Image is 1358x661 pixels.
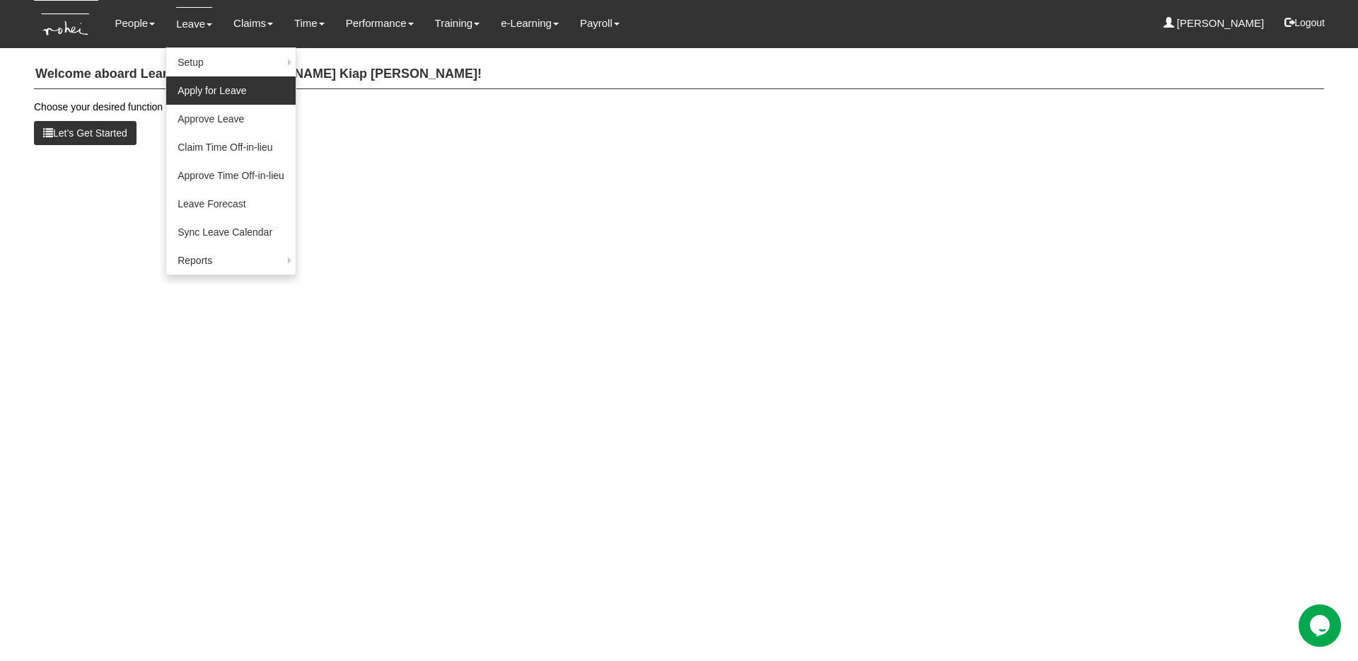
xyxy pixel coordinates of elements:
[166,218,296,246] a: Sync Leave Calendar
[1163,7,1265,40] a: [PERSON_NAME]
[176,7,212,40] a: Leave
[166,105,296,133] a: Approve Leave
[166,133,296,161] a: Claim Time Off-in-lieu
[435,7,480,40] a: Training
[294,7,325,40] a: Time
[233,7,273,40] a: Claims
[34,60,1324,89] h4: Welcome aboard Learn Anchor, [PERSON_NAME] Kiap [PERSON_NAME]!
[115,7,155,40] a: People
[580,7,620,40] a: Payroll
[34,100,1324,114] p: Choose your desired function from the menu above.
[166,48,296,76] a: Setup
[346,7,414,40] a: Performance
[1299,604,1344,647] iframe: chat widget
[166,246,296,275] a: Reports
[1275,6,1335,40] button: Logout
[166,161,296,190] a: Approve Time Off-in-lieu
[166,190,296,218] a: Leave Forecast
[34,1,98,48] img: KTs7HI1dOZG7tu7pUkOpGGQAiEQAiEQAj0IhBB1wtXDg6BEAiBEAiBEAiB4RGIoBtemSRFIRACIRACIRACIdCLQARdL1w5OAR...
[501,7,559,40] a: e-Learning
[34,121,137,145] button: Let’s Get Started
[166,76,296,105] a: Apply for Leave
